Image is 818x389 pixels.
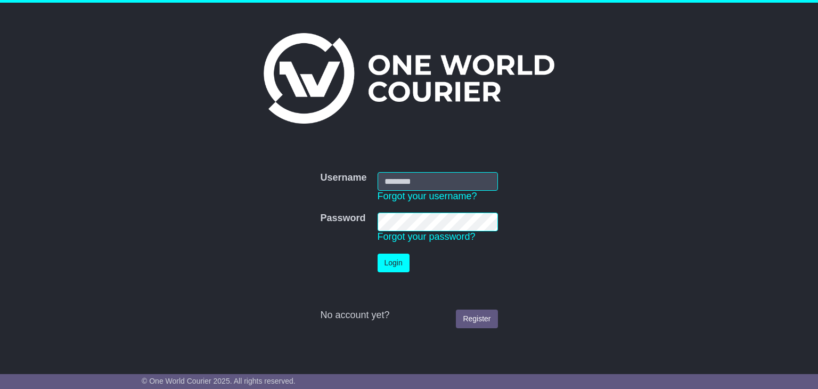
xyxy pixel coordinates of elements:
[264,33,554,124] img: One World
[320,310,497,321] div: No account yet?
[378,254,410,272] button: Login
[456,310,497,328] a: Register
[378,191,477,201] a: Forgot your username?
[320,213,365,224] label: Password
[378,231,476,242] a: Forgot your password?
[320,172,366,184] label: Username
[142,377,296,385] span: © One World Courier 2025. All rights reserved.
